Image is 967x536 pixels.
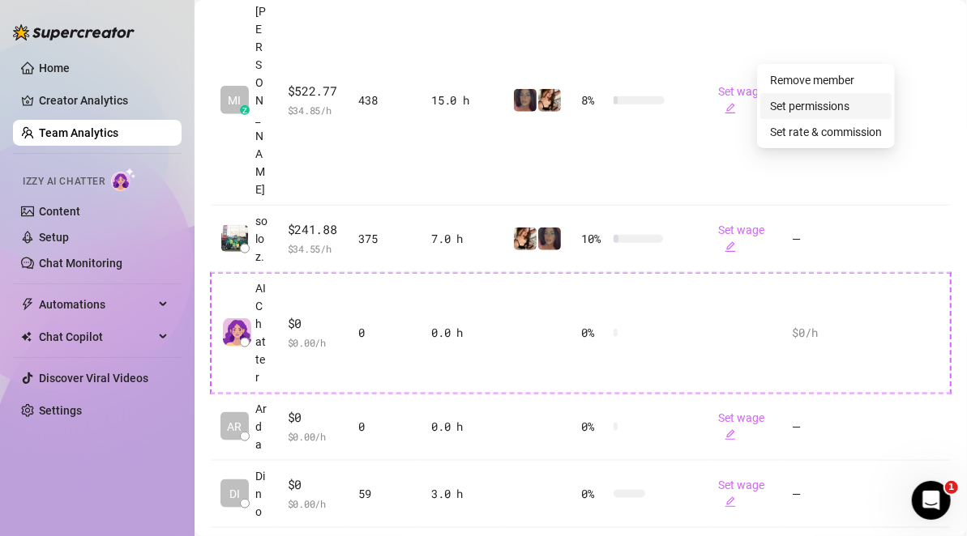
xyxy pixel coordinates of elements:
span: $522.77 [288,82,339,101]
span: $ 0.00 /h [288,334,339,351]
a: Set wageedit [718,85,764,116]
span: $ 34.55 /h [288,240,339,257]
button: Send a message… [278,406,304,432]
a: Chat Monitoring [39,257,122,270]
span: MI [229,91,242,109]
span: DI [229,485,240,503]
img: solo zurigo [221,225,248,252]
span: 0 % [581,418,607,436]
span: $0 [288,314,339,334]
span: solo z. [255,212,268,266]
img: Vaniibabee [514,228,537,250]
img: izzy-ai-chatter-avatar-DDCN_rTZ.svg [223,318,251,347]
div: To speed things up, please give them your Order ID: 37628225 [26,193,253,240]
div: 438 [358,91,412,109]
div: 7.0 h [431,230,494,248]
img: Profile image for Ella [46,9,72,35]
span: $241.88 [288,220,339,240]
div: 375 [358,230,412,248]
button: Upload attachment [77,412,90,425]
iframe: Intercom live chat [912,481,951,520]
button: go back [11,6,41,37]
a: Discover Viral Videos [39,372,148,385]
td: — [783,461,877,528]
span: 1 [945,481,958,494]
span: $0 [288,408,339,428]
span: edit [725,241,736,253]
a: Creator Analytics [39,87,169,113]
td: — [783,393,877,461]
a: Content [39,205,80,218]
span: AR [228,418,242,436]
img: Vaniibabee [538,89,561,112]
div: 0 [358,324,412,342]
div: Unfortunately, your order has been declined by our payment processor, PayPro Global. [26,81,253,129]
img: Chat Copilot [21,331,32,342]
span: AI Chatter [255,279,268,386]
img: Leylamour [538,228,561,250]
span: $ 0.00 /h [288,428,339,445]
span: Automations [39,291,154,317]
a: Set permissions [770,100,849,113]
img: logo-BBDzfeDw.svg [13,24,135,40]
a: Set wageedit [718,411,764,442]
span: thunderbolt [21,298,34,311]
div: Close [285,6,314,36]
span: Arda [255,400,268,453]
a: Remove member [770,74,854,87]
div: Please to resolve this. [26,137,253,185]
a: Setup [39,231,69,244]
span: 0 % [581,485,607,503]
div: 0 [358,418,412,436]
span: $0 [288,475,339,495]
h1: [PERSON_NAME] [79,8,184,20]
div: z [240,105,250,115]
span: edit [725,103,736,114]
div: $0 /h [793,324,867,342]
a: Settings [39,404,82,417]
div: You can also try again with a different payment method. [26,249,253,296]
span: edit [725,496,736,508]
img: Leylamour [514,89,537,112]
span: [PERSON_NAME] [255,2,268,198]
span: 0 % [581,324,607,342]
span: Chat Copilot [39,324,154,350]
span: 8 % [581,91,607,109]
div: 59 [358,485,412,503]
div: 3.0 h [431,485,494,503]
a: Set wageedit [718,479,764,509]
img: :slightly_frowning_face: [26,37,62,73]
a: Set rate & commission [770,125,882,138]
div: 0.0 h [431,324,494,342]
div: 15.0 h [431,91,494,109]
span: 10 % [581,230,607,248]
a: contact PayPro Global [62,154,186,167]
button: Emoji picker [25,412,38,425]
span: $ 34.85 /h [288,102,339,118]
button: Home [254,6,285,37]
p: Active [DATE] [79,20,150,36]
span: Dino [255,467,268,521]
a: Home [39,62,70,74]
a: Team Analytics [39,126,118,139]
td: — [783,206,877,273]
a: Set wageedit [718,223,764,254]
div: If you need any further assistance, just drop us a message here, and we'll be happy to help you o... [26,304,253,367]
span: edit [725,429,736,440]
span: $ 0.00 /h [288,496,339,512]
img: AI Chatter [111,168,136,191]
div: 0.0 h [431,418,494,436]
textarea: Message… [14,378,310,406]
button: Gif picker [51,412,64,425]
span: Izzy AI Chatter [23,174,105,189]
